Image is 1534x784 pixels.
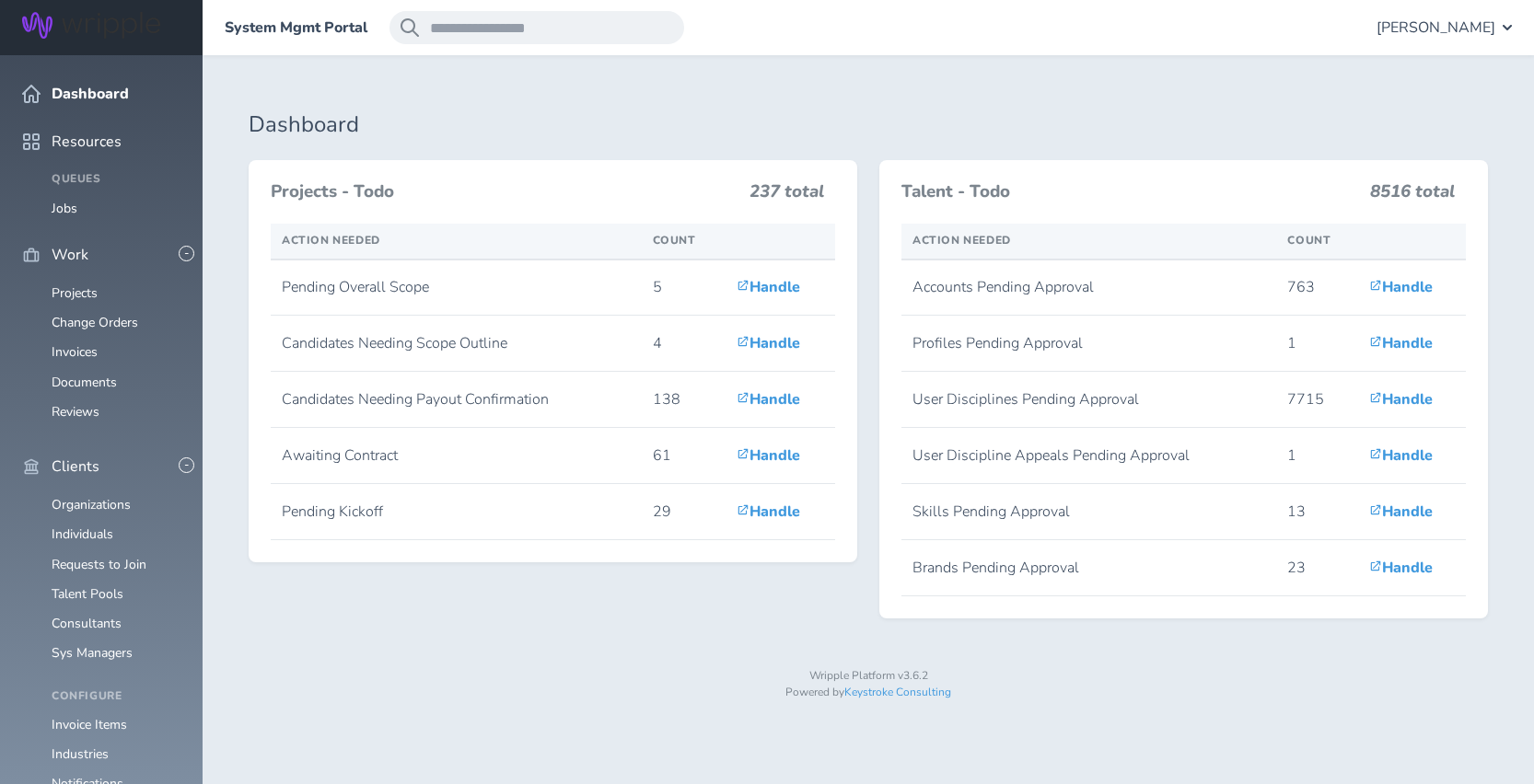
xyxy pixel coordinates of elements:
span: Work [52,247,88,263]
td: 763 [1276,259,1358,316]
td: User Discipline Appeals Pending Approval [901,428,1276,484]
h3: Talent - Todo [901,182,1359,202]
td: Profiles Pending Approval [901,316,1276,372]
span: Resources [52,133,122,150]
a: Documents [52,374,117,391]
td: 1 [1276,316,1358,372]
td: Awaiting Contract [271,428,642,484]
td: 5 [642,259,726,316]
a: System Mgmt Portal [225,19,367,36]
h4: Queues [52,173,180,186]
a: Sys Managers [52,644,133,662]
a: Handle [737,445,800,466]
a: Industries [52,745,109,763]
td: 13 [1276,484,1358,540]
td: 61 [642,428,726,484]
button: - [179,457,194,473]
h3: 237 total [750,182,824,210]
p: Powered by [249,686,1488,699]
a: Jobs [52,200,77,217]
td: Brands Pending Approval [901,540,1276,596]
a: Handle [1369,558,1433,578]
td: User Disciplines Pending Approval [901,372,1276,428]
p: Wripple Platform v3.6.2 [249,670,1488,683]
a: Individuals [52,525,113,543]
td: Pending Overall Scope [271,259,642,316]
span: Count [653,233,696,248]
td: 1 [1276,428,1358,484]
td: Accounts Pending Approval [901,259,1276,316]
a: Consultants [52,615,122,632]
a: Handle [1369,502,1433,522]
td: Candidates Needing Payout Confirmation [271,372,642,428]
button: - [179,246,194,261]
td: 7715 [1276,372,1358,428]
a: Handle [737,333,800,353]
td: Candidates Needing Scope Outline [271,316,642,372]
a: Handle [1369,277,1433,297]
h3: Projects - Todo [271,182,738,202]
td: 29 [642,484,726,540]
a: Keystroke Consulting [844,685,951,699]
h4: Configure [52,690,180,703]
td: Skills Pending Approval [901,484,1276,540]
h1: Dashboard [249,112,1488,138]
span: Action Needed [912,233,1011,248]
a: Requests to Join [52,556,146,573]
a: Projects [52,284,98,302]
h3: 8516 total [1370,182,1455,210]
a: Invoices [52,343,98,361]
span: Action Needed [282,233,380,248]
a: Talent Pools [52,585,123,603]
td: Pending Kickoff [271,484,642,540]
a: Invoice Items [52,716,127,733]
a: Handle [737,277,800,297]
a: Handle [737,502,800,522]
span: Clients [52,458,99,475]
button: [PERSON_NAME] [1377,11,1512,44]
a: Organizations [52,496,131,513]
a: Handle [1369,389,1433,409]
a: Handle [1369,445,1433,466]
td: 138 [642,372,726,428]
a: Reviews [52,403,99,421]
span: Dashboard [52,86,129,102]
img: Wripple [22,12,160,39]
span: Count [1287,233,1331,248]
td: 23 [1276,540,1358,596]
a: Change Orders [52,314,138,331]
span: [PERSON_NAME] [1377,19,1495,36]
a: Handle [1369,333,1433,353]
a: Handle [737,389,800,409]
td: 4 [642,316,726,372]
